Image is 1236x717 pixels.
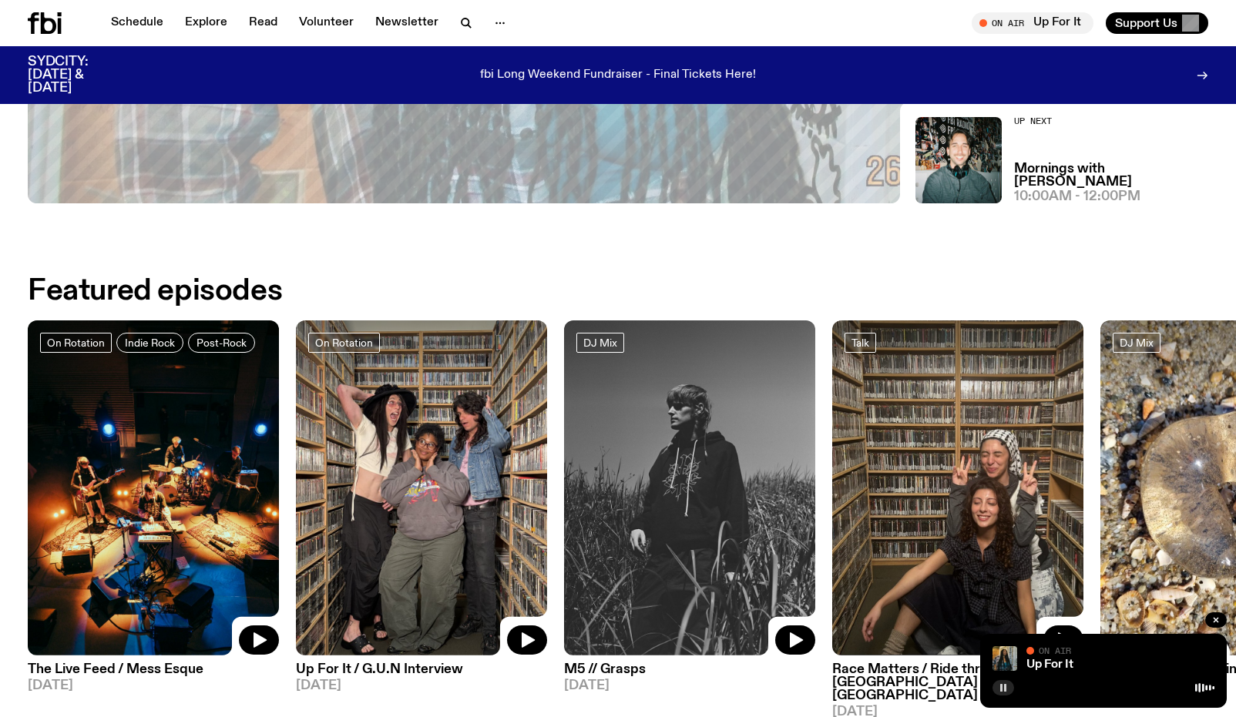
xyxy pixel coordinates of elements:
img: Ify - a Brown Skin girl with black braided twists, looking up to the side with her tongue stickin... [992,646,1017,671]
a: Explore [176,12,237,34]
h3: Up For It / G.U.N Interview [296,663,547,676]
span: Talk [851,337,869,348]
span: [DATE] [28,679,279,692]
span: On Rotation [315,337,373,348]
a: Up For It [1026,658,1073,671]
h2: Featured episodes [28,277,282,305]
h3: The Live Feed / Mess Esque [28,663,279,676]
a: Schedule [102,12,173,34]
a: The Live Feed / Mess Esque[DATE] [28,655,279,692]
span: On Air [1039,645,1071,655]
h2: Up Next [1014,117,1208,126]
h3: SYDCITY: [DATE] & [DATE] [28,55,126,95]
span: Post-Rock [196,337,247,348]
a: On Rotation [308,333,380,353]
a: Read [240,12,287,34]
span: [DATE] [296,679,547,692]
a: M5 // Grasps[DATE] [564,655,815,692]
span: 10:00am - 12:00pm [1014,190,1140,203]
span: DJ Mix [583,337,617,348]
p: fbi Long Weekend Fundraiser - Final Tickets Here! [480,69,756,82]
span: [DATE] [564,679,815,692]
h3: M5 // Grasps [564,663,815,676]
span: Support Us [1115,16,1177,30]
a: DJ Mix [576,333,624,353]
span: On Rotation [47,337,105,348]
img: Radio presenter Ben Hansen sits in front of a wall of photos and an fbi radio sign. Film photo. B... [915,117,1002,203]
a: DJ Mix [1113,333,1160,353]
a: Post-Rock [188,333,255,353]
a: Indie Rock [116,333,183,353]
a: Mornings with [PERSON_NAME] [1014,162,1208,189]
img: Sara and Malaak squatting on ground in fbi music library. Sara is making peace signs behind Malaa... [832,320,1083,655]
a: Newsletter [366,12,448,34]
span: Indie Rock [125,337,175,348]
a: Volunteer [290,12,363,34]
a: Talk [845,333,876,353]
a: Up For It / G.U.N Interview[DATE] [296,655,547,692]
button: On AirUp For It [972,12,1093,34]
button: Support Us [1106,12,1208,34]
h3: Race Matters / Ride through [GEOGRAPHIC_DATA] and [GEOGRAPHIC_DATA] [832,663,1083,702]
span: DJ Mix [1120,337,1154,348]
a: On Rotation [40,333,112,353]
